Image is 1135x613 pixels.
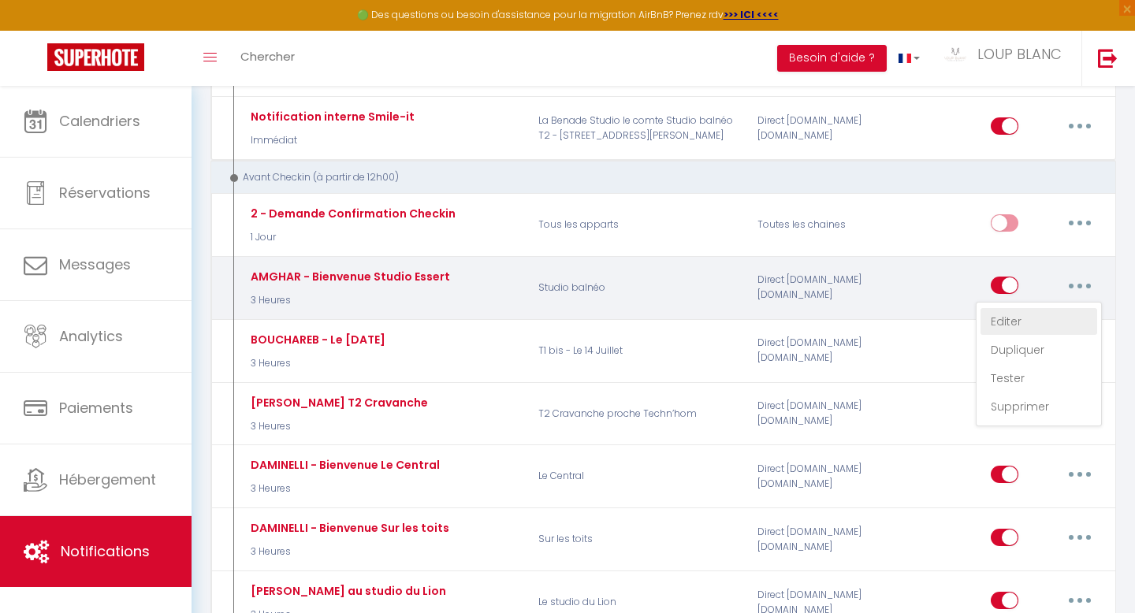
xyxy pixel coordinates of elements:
[247,456,440,474] div: DAMINELLI - Bienvenue Le Central
[229,31,307,86] a: Chercher
[747,328,893,373] div: Direct [DOMAIN_NAME] [DOMAIN_NAME]
[247,331,385,348] div: BOUCHAREB - Le [DATE]
[247,582,446,600] div: [PERSON_NAME] au studio du Lion
[59,470,156,489] span: Hébergement
[240,48,295,65] span: Chercher
[47,43,144,71] img: Super Booking
[981,336,1097,363] a: Dupliquer
[61,541,150,561] span: Notifications
[247,356,385,371] p: 3 Heures
[59,254,131,274] span: Messages
[747,454,893,500] div: Direct [DOMAIN_NAME] [DOMAIN_NAME]
[528,391,747,437] p: T2 Cravanche proche Techn’hom
[59,326,123,346] span: Analytics
[247,268,450,285] div: AMGHAR - Bienvenue Studio Essert
[747,265,893,310] div: Direct [DOMAIN_NAME] [DOMAIN_NAME]
[747,391,893,437] div: Direct [DOMAIN_NAME] [DOMAIN_NAME]
[932,31,1081,86] a: ... LOUP BLANC
[528,202,747,248] p: Tous les apparts
[247,481,440,496] p: 3 Heures
[528,454,747,500] p: Le Central
[528,517,747,563] p: Sur les toits
[247,230,456,245] p: 1 Jour
[59,111,140,131] span: Calendriers
[247,394,428,411] div: [PERSON_NAME] T2 Cravanche
[247,133,415,148] p: Immédiat
[247,205,456,222] div: 2 - Demande Confirmation Checkin
[747,517,893,563] div: Direct [DOMAIN_NAME] [DOMAIN_NAME]
[225,170,1085,185] div: Avant Checkin (à partir de 12h00)
[528,265,747,310] p: Studio balnéo
[724,8,779,21] a: >>> ICI <<<<
[943,46,967,62] img: ...
[247,293,450,308] p: 3 Heures
[528,106,747,151] p: La Benade Studio le comte Studio balnéo T2 - [STREET_ADDRESS][PERSON_NAME]
[59,183,151,202] span: Réservations
[247,108,415,125] div: Notification interne Smile-it
[977,44,1062,64] span: LOUP BLANC
[747,106,893,151] div: Direct [DOMAIN_NAME] [DOMAIN_NAME]
[528,328,747,373] p: T1 bis - Le 14 Juillet
[981,365,1097,392] a: Tester
[247,519,449,537] div: DAMINELLI - Bienvenue Sur les toits
[747,202,893,248] div: Toutes les chaines
[59,398,133,418] span: Paiements
[247,419,428,434] p: 3 Heures
[981,393,1097,420] a: Supprimer
[1098,48,1118,68] img: logout
[981,308,1097,335] a: Editer
[247,544,449,559] p: 3 Heures
[777,45,887,72] button: Besoin d'aide ?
